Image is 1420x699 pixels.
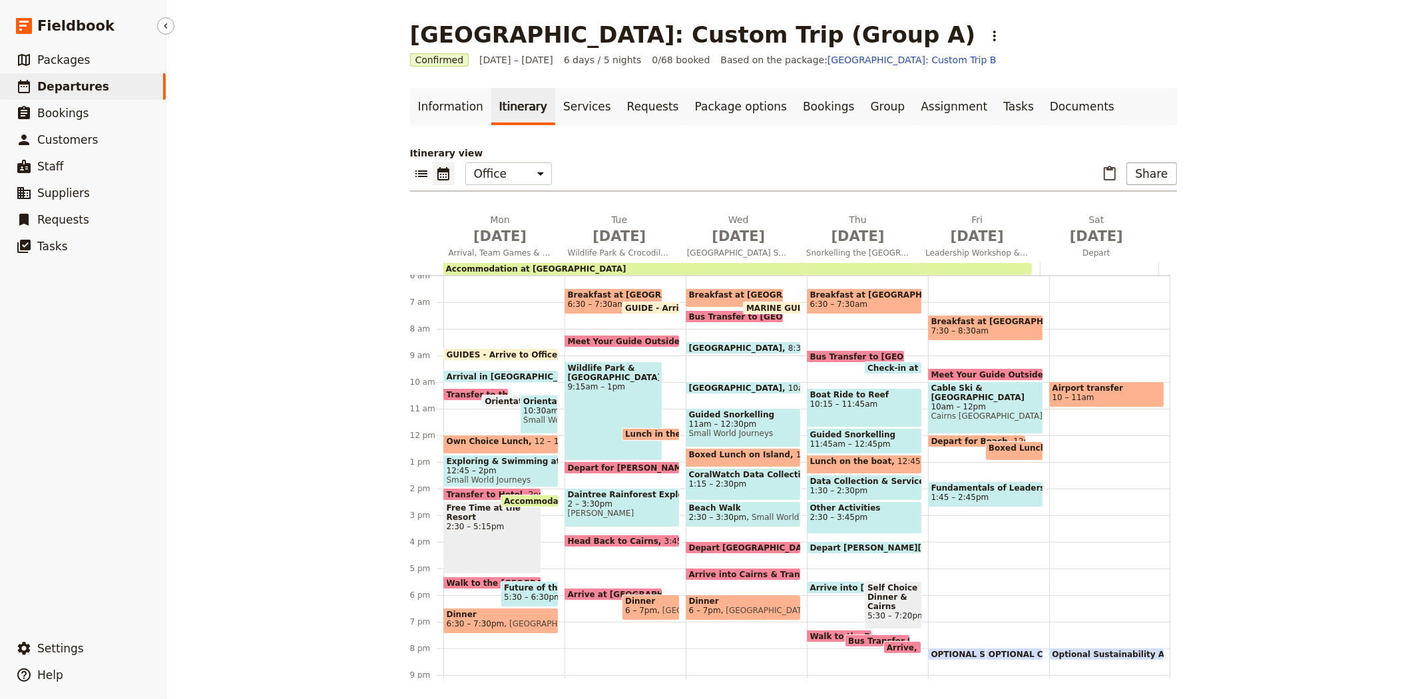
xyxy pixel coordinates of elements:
div: Dinner6:30 – 7:30pm[GEOGRAPHIC_DATA] [443,608,559,634]
div: Own Choice Lunch12 – 12:45pm [443,435,559,454]
span: 2:30 – 5:15pm [447,522,538,531]
span: 12:30 – 1:15pm [796,450,859,465]
div: Bus Transfer to [GEOGRAPHIC_DATA] [686,310,784,323]
div: Arrive into [GEOGRAPHIC_DATA] [807,581,905,594]
h2: Fri [925,213,1029,246]
span: [DATE] – [DATE] [479,53,553,67]
span: Meet Your Guide Outside Reception & Depart [931,370,1141,379]
h2: Thu [806,213,909,246]
span: Staff [37,160,64,173]
span: OPTIONAL Skyrail Rainforest Cableway [931,650,1112,658]
div: 4 pm [410,537,443,547]
span: 2:30 – 3:30pm [689,513,747,522]
span: Depart [GEOGRAPHIC_DATA] [689,543,822,552]
div: Orientation, Team Games and Swimming at the Lagoon [481,395,547,407]
div: Future of the Reef Presentation5:30 – 6:30pm [501,581,559,607]
span: Arrival in [GEOGRAPHIC_DATA] [447,372,591,381]
span: 11am – 12:30pm [689,419,798,429]
span: 12pm [1013,437,1037,445]
div: CoralWatch Data Collection & Service Project1:15 – 2:30pm [686,468,801,501]
span: GUIDE - Arrive to Office [625,304,736,312]
span: Confirmed [410,53,469,67]
div: Depart for Beach12pm [928,435,1026,447]
span: Lunch on the boat [810,457,898,466]
span: Guided Snorkelling [689,410,798,419]
span: Transfer to Hotel [447,490,529,499]
span: Arrive [887,643,920,652]
span: 10:30am – 12pm [523,406,555,415]
span: 2 – 3:30pm [568,499,676,509]
div: 8 am [410,324,443,334]
span: Breakfast at [GEOGRAPHIC_DATA] [689,290,847,300]
span: Boxed Lunch at the Beach [989,443,1112,453]
div: 6 pm [410,590,443,600]
span: Based on the package: [721,53,997,67]
div: 1 pm [410,457,443,467]
h1: [GEOGRAPHIC_DATA]: Custom Trip (Group A) [410,21,976,48]
span: Dinner [447,610,555,619]
span: 10:15 – 11:45am [810,399,919,409]
span: 12:45 – 2pm [447,466,555,475]
span: Other Activities [810,503,919,513]
span: Check-in at Sunlover [867,363,965,372]
h2: Sat [1045,213,1148,246]
div: GUIDES - Arrive to Office [443,348,559,361]
div: Guided Snorkelling11:45am – 12:45pm [807,428,922,454]
span: [DATE] [568,226,671,246]
span: [GEOGRAPHIC_DATA] [657,606,746,615]
div: Breakfast at [GEOGRAPHIC_DATA]7:30 – 8:30am [928,315,1043,341]
span: [DATE] [449,226,552,246]
a: [GEOGRAPHIC_DATA]: Custom Trip B [828,55,997,65]
span: Transfer to the Esplanade [447,390,569,399]
div: GUIDE - Arrive to Office [622,302,680,314]
div: Wildlife Park & [GEOGRAPHIC_DATA]9:15am – 1pm [565,361,662,461]
div: OPTIONAL Skyrail Rainforest Cableway [928,648,1026,660]
div: Beach Walk2:30 – 3:30pmSmall World Journeys [686,501,801,527]
span: Arrive into [GEOGRAPHIC_DATA] [810,583,961,592]
span: Self Choice Dinner & Cairns Night Markets [867,583,919,611]
div: Lunch in the Park [622,428,680,441]
span: 1:45 – 2:45pm [931,493,989,502]
div: Data Collection & Service1:30 – 2:30pm [807,475,922,501]
span: 1:15 – 2:30pm [689,479,798,489]
span: Bus Transfer to Resort [848,636,955,645]
a: Group [863,88,913,125]
span: Arrive at [GEOGRAPHIC_DATA] [568,590,710,598]
span: 2pm [529,490,547,499]
a: Tasks [995,88,1042,125]
button: Mon [DATE]Arrival, Team Games & Esplanade Swimming [443,213,563,262]
span: Future of the Reef Presentation [504,583,555,592]
div: Depart for [PERSON_NAME] [565,461,680,474]
span: [GEOGRAPHIC_DATA] Snorkelling & [GEOGRAPHIC_DATA] [682,248,796,258]
div: Orientation & Team Games10:30am – 12pmSmall World Journeys [520,395,559,434]
span: Requests [37,213,89,226]
button: Wed [DATE][GEOGRAPHIC_DATA] Snorkelling & [GEOGRAPHIC_DATA] [682,213,801,262]
div: Check-in at Sunlover [864,361,922,374]
span: Free Time at the Resort [447,503,538,522]
span: Depart for Beach [931,437,1014,445]
span: [DATE] [687,226,790,246]
span: Guided Snorkelling [810,430,919,439]
span: 10am – 12pm [931,402,1040,411]
div: Meet Your Guide Outside Reception & Depart [928,368,1043,381]
span: 6 days / 5 nights [564,53,642,67]
button: Hide menu [157,17,174,35]
div: 7 am [410,297,443,308]
span: Orientation & Team Games [523,397,555,406]
span: 6:30 – 7:30pm [447,619,505,628]
div: Arrive at [GEOGRAPHIC_DATA] [565,588,662,600]
span: Airport transfer [1053,383,1161,393]
button: Share [1126,162,1176,185]
div: [GEOGRAPHIC_DATA]8:30am [686,342,801,354]
a: Requests [619,88,687,125]
span: Dinner [689,596,798,606]
span: Accommodation at [GEOGRAPHIC_DATA] [504,497,690,505]
button: Fri [DATE]Leadership Workshop & [GEOGRAPHIC_DATA] [920,213,1039,262]
span: OPTIONAL Cable Ski & Aqua Park [989,650,1143,658]
button: Sat [DATE]Depart [1039,213,1158,262]
div: Optional Sustainability Amazing Race [1049,648,1164,660]
span: Customers [37,133,98,146]
span: Optional Sustainability Amazing Race [1053,650,1228,658]
div: Self Choice Dinner & Cairns Night Markets5:30 – 7:20pm [864,581,922,629]
span: [PERSON_NAME] [568,509,676,518]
